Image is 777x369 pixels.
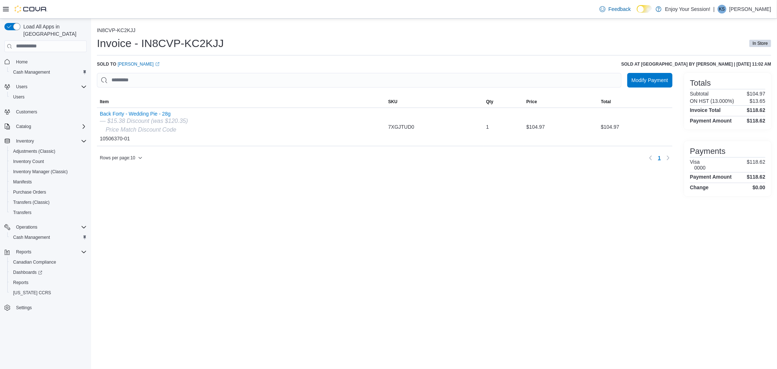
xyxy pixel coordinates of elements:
h6: Visa [690,159,706,165]
button: Operations [13,223,40,232]
span: Reports [13,248,87,256]
nav: Pagination for table: MemoryTable from EuiInMemoryTable [646,152,672,164]
span: Transfers [10,208,87,217]
button: Reports [7,277,90,288]
button: Total [598,96,673,108]
span: Transfers (Classic) [10,198,87,207]
button: Home [1,57,90,67]
span: Cash Management [13,69,50,75]
h6: Sold at [GEOGRAPHIC_DATA] by [PERSON_NAME] | [DATE] 11:02 AM [621,61,771,67]
img: Cova [15,5,47,13]
div: — $15.38 Discount (was $120.35) [100,117,188,125]
a: Users [10,93,27,101]
button: Users [7,92,90,102]
span: Inventory [13,137,87,145]
a: Adjustments (Classic) [10,147,58,156]
h4: Change [690,184,709,190]
nav: An example of EuiBreadcrumbs [97,27,771,35]
span: Dashboards [13,269,42,275]
button: SKU [385,96,483,108]
button: Modify Payment [627,73,672,88]
span: Inventory Manager (Classic) [13,169,68,175]
button: Catalog [13,122,34,131]
h4: $118.62 [747,107,765,113]
button: IN8CVP-KC2KJJ [97,27,136,33]
span: Adjustments (Classic) [10,147,87,156]
p: $118.62 [747,159,765,171]
span: Inventory [16,138,34,144]
h4: Payment Amount [690,118,732,124]
span: Users [13,94,24,100]
button: Reports [1,247,90,257]
h1: Invoice - IN8CVP-KC2KJJ [97,36,224,51]
span: Adjustments (Classic) [13,148,55,154]
a: Reports [10,278,31,287]
span: Catalog [16,124,31,129]
span: SKU [388,99,397,105]
a: Feedback [597,2,633,16]
a: Dashboards [10,268,45,277]
div: 1 [483,120,524,134]
p: [PERSON_NAME] [729,5,771,13]
button: Purchase Orders [7,187,90,197]
span: Canadian Compliance [13,259,56,265]
span: Purchase Orders [10,188,87,197]
input: This is a search bar. As you type, the results lower in the page will automatically filter. [97,73,621,88]
a: [PERSON_NAME]External link [118,61,160,67]
button: Transfers [7,207,90,218]
span: KS [719,5,725,13]
span: Reports [16,249,31,255]
span: Users [10,93,87,101]
span: [US_STATE] CCRS [13,290,51,296]
span: Purchase Orders [13,189,46,195]
span: Inventory Manager (Classic) [10,167,87,176]
span: In Store [749,40,771,47]
svg: External link [155,62,160,66]
button: Adjustments (Classic) [7,146,90,156]
span: Qty [486,99,494,105]
button: Inventory [1,136,90,146]
a: Home [13,58,31,66]
nav: Complex example [4,54,87,332]
button: Settings [1,302,90,313]
span: Rows per page : 10 [100,155,135,161]
a: Cash Management [10,68,53,77]
span: Cash Management [10,68,87,77]
span: Manifests [13,179,32,185]
a: Purchase Orders [10,188,49,197]
button: Catalog [1,121,90,132]
div: Kayla Schop [718,5,726,13]
span: In Store [753,40,768,47]
div: $104.97 [598,120,673,134]
a: Canadian Compliance [10,258,59,267]
span: Reports [10,278,87,287]
button: Users [1,82,90,92]
span: Operations [13,223,87,232]
i: Price Match Discount Code [106,127,176,133]
span: Users [16,84,27,90]
button: Back Forty - Wedding Pie - 28g [100,111,188,117]
span: Transfers [13,210,31,215]
span: Total [601,99,611,105]
button: Cash Management [7,232,90,242]
span: Users [13,82,87,91]
span: Customers [16,109,37,115]
button: Cash Management [7,67,90,77]
a: Dashboards [7,267,90,277]
button: Inventory Count [7,156,90,167]
h6: 0000 [694,165,706,171]
span: Operations [16,224,38,230]
span: Dashboards [10,268,87,277]
a: Manifests [10,178,35,186]
button: Canadian Compliance [7,257,90,267]
div: $104.97 [523,120,598,134]
p: | [713,5,715,13]
span: Inventory Count [10,157,87,166]
span: Item [100,99,109,105]
button: Inventory Manager (Classic) [7,167,90,177]
span: Manifests [10,178,87,186]
span: Home [16,59,28,65]
span: Settings [13,303,87,312]
a: Customers [13,108,40,116]
span: 7XGJTUD0 [388,123,415,131]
